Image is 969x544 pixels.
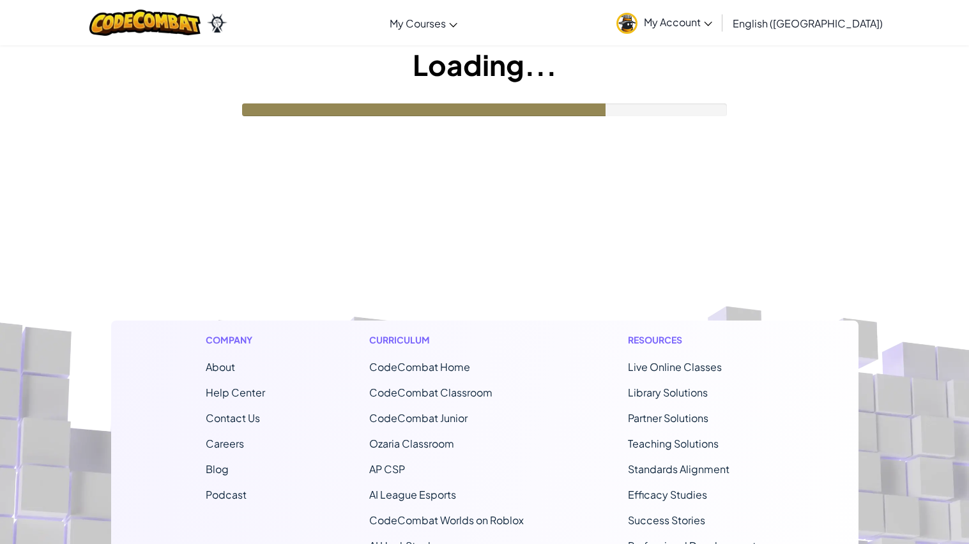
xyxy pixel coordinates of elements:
img: Ozaria [207,13,227,33]
a: CodeCombat Junior [369,411,468,425]
a: Partner Solutions [628,411,708,425]
a: Teaching Solutions [628,437,719,450]
a: Efficacy Studies [628,488,707,501]
a: Careers [206,437,244,450]
a: My Courses [383,6,464,40]
a: CodeCombat Worlds on Roblox [369,513,524,527]
a: English ([GEOGRAPHIC_DATA]) [726,6,889,40]
img: avatar [616,13,637,34]
a: AP CSP [369,462,405,476]
span: English ([GEOGRAPHIC_DATA]) [733,17,883,30]
a: Ozaria Classroom [369,437,454,450]
a: Library Solutions [628,386,708,399]
img: CodeCombat logo [89,10,201,36]
a: About [206,360,235,374]
span: CodeCombat Home [369,360,470,374]
h1: Resources [628,333,764,347]
a: Help Center [206,386,265,399]
a: Podcast [206,488,247,501]
a: Blog [206,462,229,476]
a: My Account [610,3,719,43]
span: Contact Us [206,411,260,425]
h1: Curriculum [369,333,524,347]
span: My Courses [390,17,446,30]
span: My Account [644,15,712,29]
a: Success Stories [628,513,705,527]
h1: Company [206,333,265,347]
a: CodeCombat Classroom [369,386,492,399]
a: AI League Esports [369,488,456,501]
a: Live Online Classes [628,360,722,374]
a: Standards Alignment [628,462,729,476]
